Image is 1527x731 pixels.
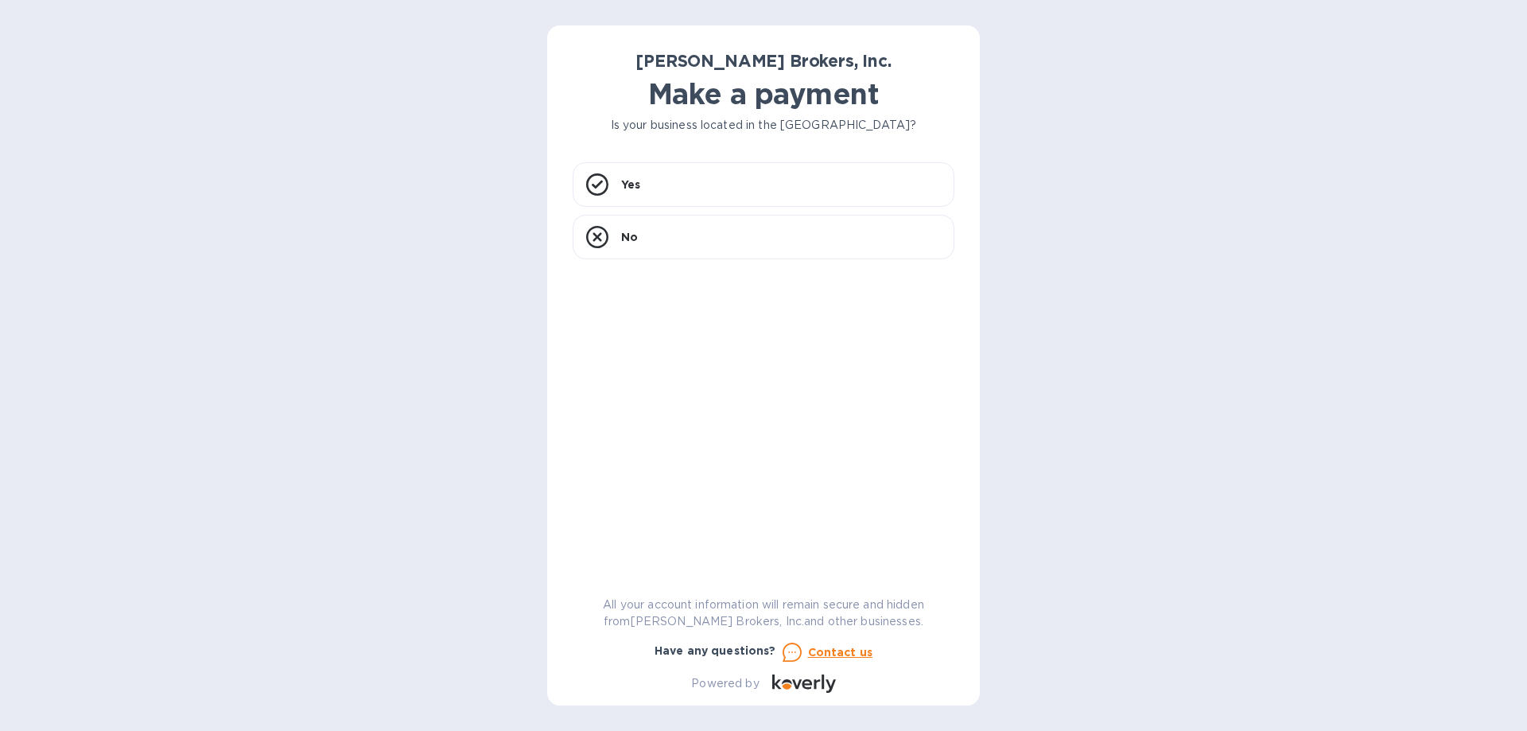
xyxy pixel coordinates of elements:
h1: Make a payment [573,77,954,111]
p: All your account information will remain secure and hidden from [PERSON_NAME] Brokers, Inc. and o... [573,597,954,630]
u: Contact us [808,646,873,659]
b: [PERSON_NAME] Brokers, Inc. [635,51,891,71]
p: No [621,229,638,245]
p: Yes [621,177,640,192]
p: Is your business located in the [GEOGRAPHIC_DATA]? [573,117,954,134]
b: Have any questions? [655,644,776,657]
p: Powered by [691,675,759,692]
